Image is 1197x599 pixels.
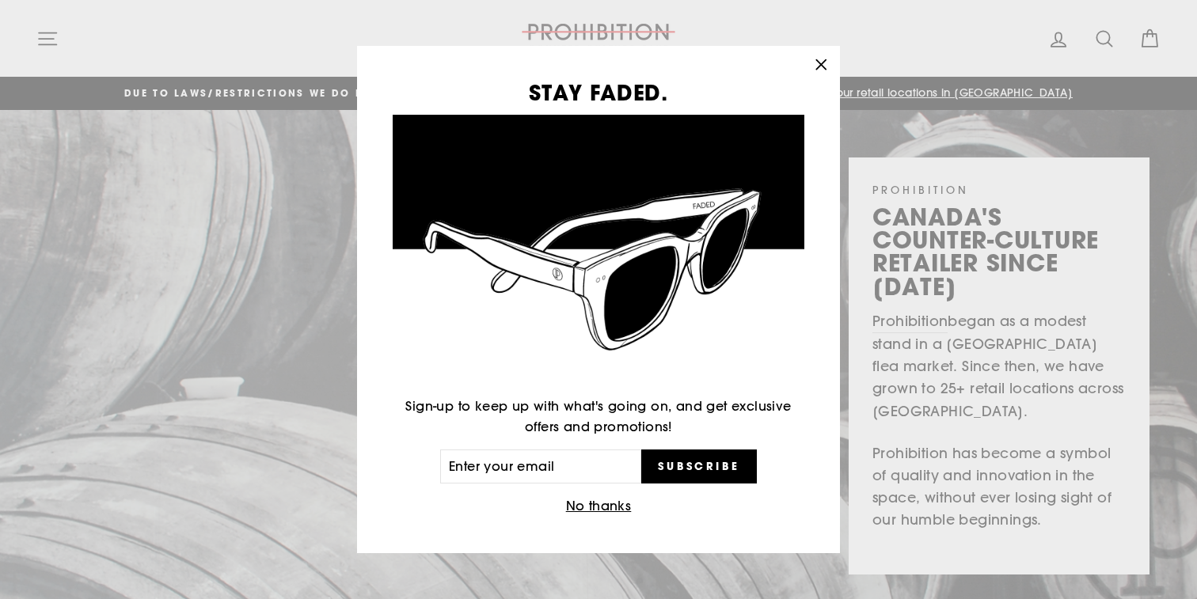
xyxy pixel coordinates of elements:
span: Subscribe [658,459,740,473]
p: Sign-up to keep up with what's going on, and get exclusive offers and promotions! [393,396,804,437]
input: Enter your email [440,449,641,484]
button: Subscribe [641,449,757,484]
h3: STAY FADED. [393,82,804,103]
button: No thanks [561,495,636,517]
